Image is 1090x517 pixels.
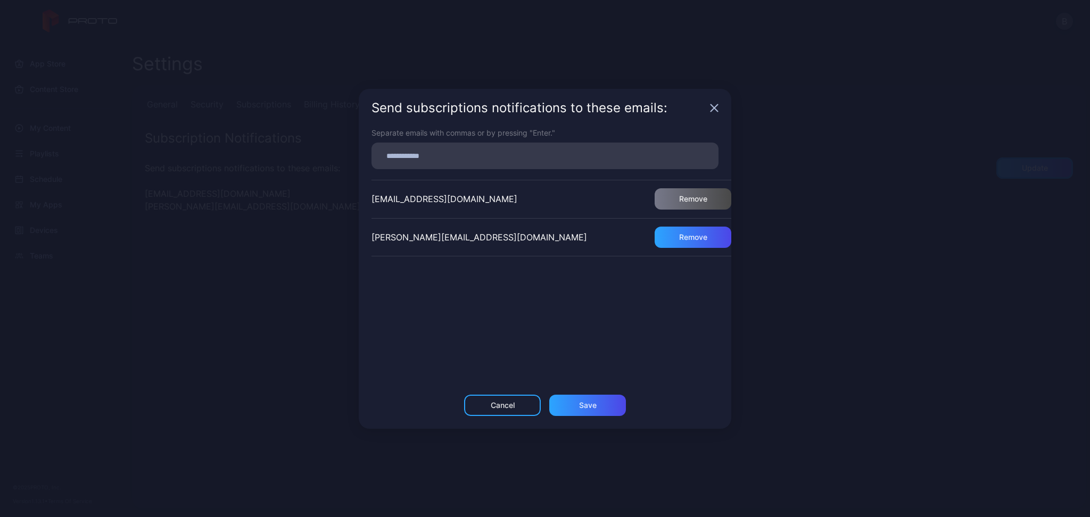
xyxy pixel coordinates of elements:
[579,401,597,410] div: Save
[371,127,719,138] div: Separate emails with commas or by pressing "Enter."
[655,227,731,248] button: Remove
[655,188,731,210] button: Remove
[491,401,515,410] div: Cancel
[371,102,706,114] div: Send subscriptions notifications to these emails:
[549,395,626,416] button: Save
[464,395,541,416] button: Cancel
[679,233,707,241] div: Remove
[679,195,707,203] div: Remove
[371,231,587,244] div: [PERSON_NAME][EMAIL_ADDRESS][DOMAIN_NAME]
[371,193,517,205] div: [EMAIL_ADDRESS][DOMAIN_NAME]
